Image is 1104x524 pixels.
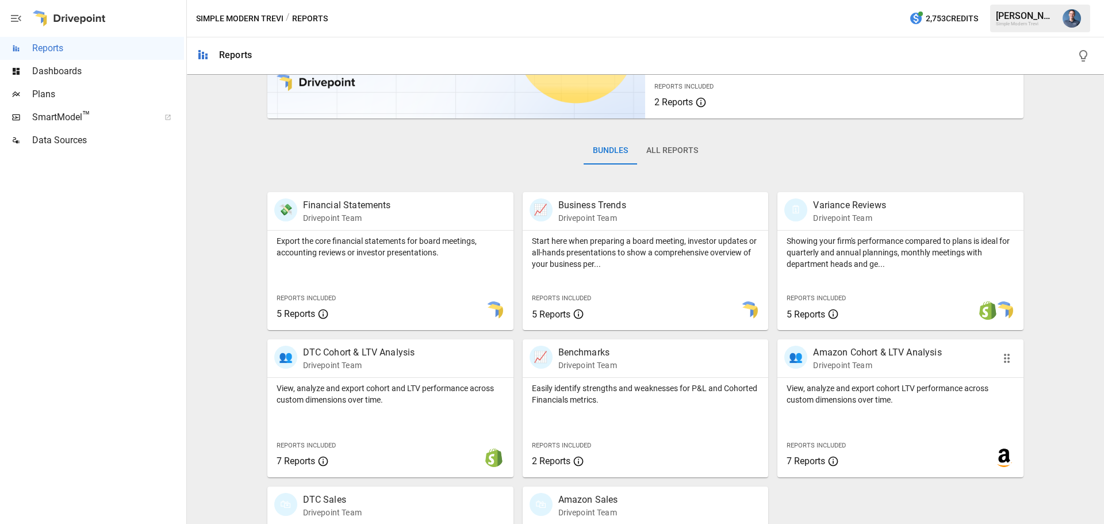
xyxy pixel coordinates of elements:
button: All Reports [637,137,707,165]
span: Reports Included [277,294,336,302]
span: Data Sources [32,133,184,147]
span: 2 Reports [532,456,570,466]
span: 5 Reports [787,309,825,320]
div: Reports [219,49,252,60]
img: shopify [979,301,997,320]
p: Drivepoint Team [303,212,391,224]
p: Showing your firm's performance compared to plans is ideal for quarterly and annual plannings, mo... [787,235,1014,270]
p: Drivepoint Team [558,212,626,224]
img: amazon [995,449,1013,467]
div: 🛍 [530,493,553,516]
div: 💸 [274,198,297,221]
div: / [286,12,290,26]
span: Reports Included [787,294,846,302]
span: SmartModel [32,110,152,124]
p: Drivepoint Team [558,507,618,518]
span: 5 Reports [277,308,315,319]
p: DTC Sales [303,493,362,507]
span: Reports Included [654,83,714,90]
p: Business Trends [558,198,626,212]
span: Reports Included [532,294,591,302]
p: Variance Reviews [813,198,885,212]
div: 📈 [530,346,553,369]
img: Mike Beckham [1063,9,1081,28]
span: 7 Reports [787,456,825,466]
span: ™ [82,109,90,123]
span: Reports Included [787,442,846,449]
div: [PERSON_NAME] [996,10,1056,21]
div: 📈 [530,198,553,221]
button: Simple Modern Trevi [196,12,283,26]
p: Drivepoint Team [558,359,617,371]
div: 👥 [784,346,807,369]
img: smart model [485,301,503,320]
span: Dashboards [32,64,184,78]
p: View, analyze and export cohort LTV performance across custom dimensions over time. [787,383,1014,406]
span: 2,753 Credits [926,12,978,26]
button: Mike Beckham [1056,2,1088,35]
img: shopify [485,449,503,467]
p: Drivepoint Team [303,359,415,371]
p: Export the core financial statements for board meetings, accounting reviews or investor presentat... [277,235,504,258]
div: 👥 [274,346,297,369]
p: DTC Cohort & LTV Analysis [303,346,415,359]
div: 🗓 [784,198,807,221]
div: 🛍 [274,493,297,516]
span: Reports [32,41,184,55]
p: View, analyze and export cohort and LTV performance across custom dimensions over time. [277,383,504,406]
span: 7 Reports [277,456,315,466]
p: Amazon Sales [558,493,618,507]
p: Drivepoint Team [813,359,941,371]
div: Simple Modern Trevi [996,21,1056,26]
img: smart model [995,301,1013,320]
p: Amazon Cohort & LTV Analysis [813,346,941,359]
p: Benchmarks [558,346,617,359]
span: 2 Reports [654,97,693,108]
span: 5 Reports [532,309,570,320]
button: Bundles [584,137,637,165]
p: Easily identify strengths and weaknesses for P&L and Cohorted Financials metrics. [532,383,760,406]
p: Drivepoint Team [303,507,362,518]
p: Start here when preparing a board meeting, investor updates or all-hands presentations to show a ... [532,235,760,270]
span: Reports Included [532,442,591,449]
button: 2,753Credits [904,8,983,29]
p: Financial Statements [303,198,391,212]
p: Drivepoint Team [813,212,885,224]
span: Reports Included [277,442,336,449]
span: Plans [32,87,184,101]
img: smart model [739,301,758,320]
